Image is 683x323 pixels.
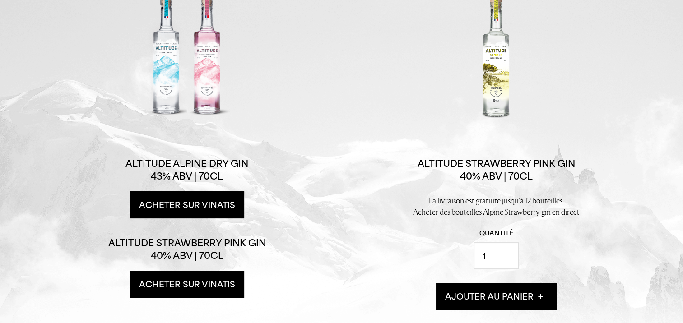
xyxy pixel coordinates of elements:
[383,195,609,206] p: La livraison est gratuite jusqu'à 12 bouteilles.
[130,191,244,218] a: Acheter sur Vinatis
[108,236,266,262] p: Altitude Strawberry Pink Gin 40% ABV | 70cl
[108,157,266,182] p: Altitude Alpine Dry Gin 43% ABV | 70cl
[538,294,543,299] img: icon-plus.svg
[130,271,244,298] a: Acheter sur Vinatis
[383,229,609,238] label: Quantité
[436,283,557,310] button: Ajouter au panier
[383,206,609,217] p: Acheter des bouteilles Alpine Strawberry gin en direct
[418,157,575,182] p: Altitude Strawberry Pink Gin 40% ABV | 70cl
